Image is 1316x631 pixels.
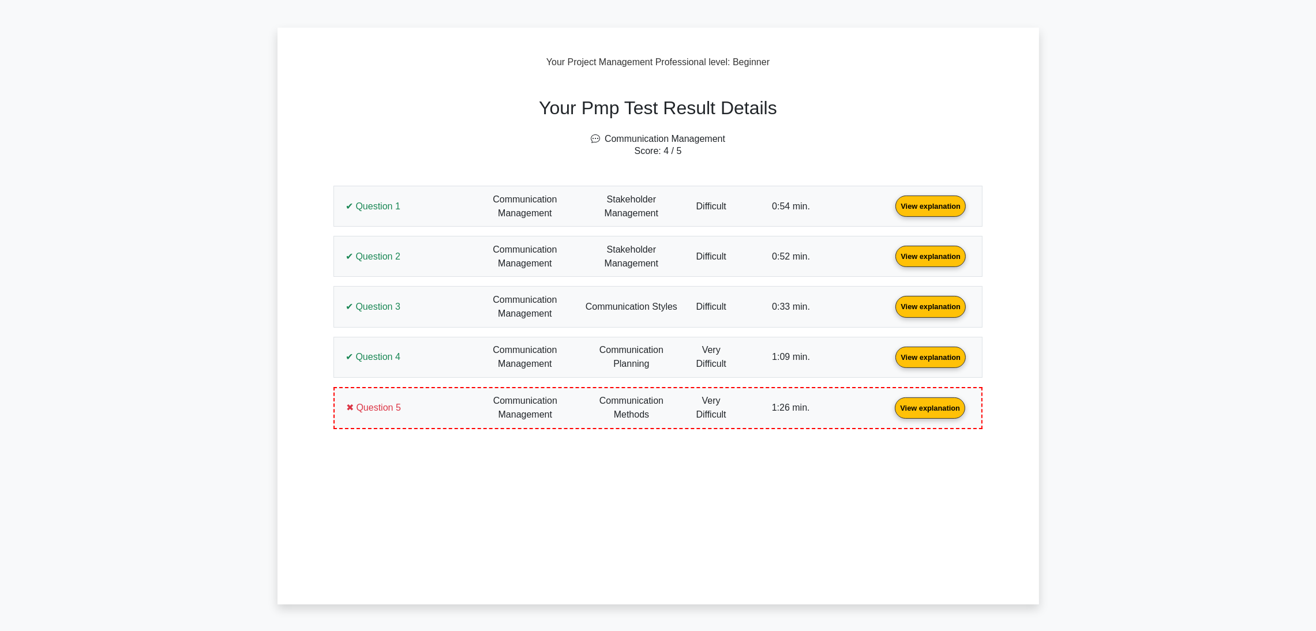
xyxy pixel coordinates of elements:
a: View explanation [891,351,970,361]
a: View explanation [891,251,970,261]
div: Score: 4 / 5 [299,74,1017,475]
span: Your Project Management Professional level [546,57,728,67]
div: : Beginner [278,55,1039,69]
a: View explanation [890,403,970,412]
h2: Your Pmp Test Result Details [327,97,989,119]
a: View explanation [891,301,970,311]
h6: Communication Management [327,133,989,144]
a: View explanation [891,201,970,211]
